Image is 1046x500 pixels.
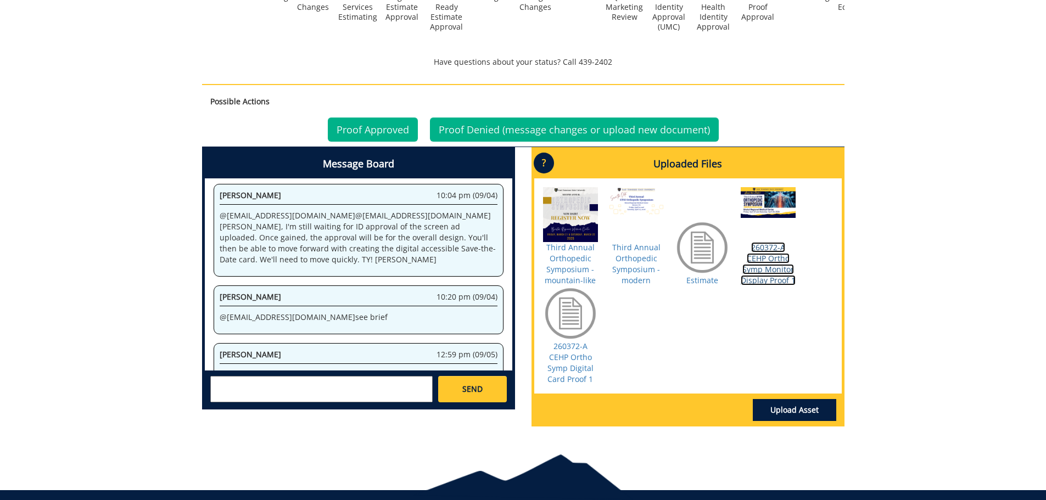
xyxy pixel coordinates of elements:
[210,376,433,402] textarea: messageToSend
[202,57,844,68] p: Have questions about your status? Call 439-2402
[430,117,719,142] a: Proof Denied (message changes or upload new document)
[547,341,594,384] a: 260372-A CEHP Ortho Symp Digital Card Proof 1
[686,275,718,285] a: Estimate
[328,117,418,142] a: Proof Approved
[437,349,497,360] span: 12:59 pm (09/05)
[437,291,497,302] span: 10:20 pm (09/04)
[220,291,281,302] span: [PERSON_NAME]
[438,376,506,402] a: SEND
[437,190,497,201] span: 10:04 pm (09/04)
[210,96,270,106] strong: Possible Actions
[220,312,497,323] p: @ [EMAIL_ADDRESS][DOMAIN_NAME] see brief
[220,369,497,380] p: @ [EMAIL_ADDRESS][DOMAIN_NAME] Please see brief.
[753,399,836,421] a: Upload Asset
[462,384,483,395] span: SEND
[534,153,554,173] p: ?
[545,242,596,285] a: Third Annual Orthopedic Symposium - mountain-like
[205,150,512,178] h4: Message Board
[220,190,281,200] span: [PERSON_NAME]
[220,349,281,359] span: [PERSON_NAME]
[534,150,842,178] h4: Uploaded Files
[612,242,661,285] a: Third Annual Orthopedic Symposium - modern
[220,210,497,265] p: @ [EMAIL_ADDRESS][DOMAIN_NAME] @ [EMAIL_ADDRESS][DOMAIN_NAME] [PERSON_NAME], I'm still waiting fo...
[741,242,796,285] a: 260372-A CEHP Ortho Symp Monitor Display Proof 1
